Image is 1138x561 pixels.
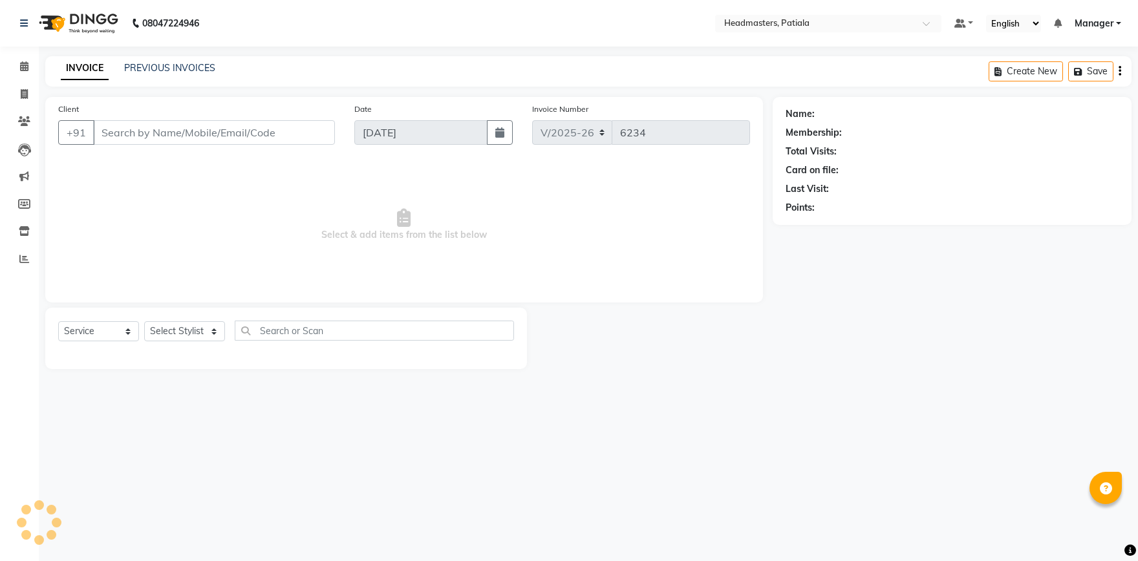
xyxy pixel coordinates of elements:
div: Last Visit: [786,182,829,196]
label: Date [354,103,372,115]
div: Total Visits: [786,145,837,158]
div: Card on file: [786,164,839,177]
button: Create New [989,61,1063,81]
span: Manager [1075,17,1113,30]
div: Membership: [786,126,842,140]
input: Search by Name/Mobile/Email/Code [93,120,335,145]
a: PREVIOUS INVOICES [124,62,215,74]
span: Select & add items from the list below [58,160,750,290]
label: Client [58,103,79,115]
div: Points: [786,201,815,215]
button: +91 [58,120,94,145]
img: logo [33,5,122,41]
button: Save [1068,61,1113,81]
div: Name: [786,107,815,121]
input: Search or Scan [235,321,514,341]
b: 08047224946 [142,5,199,41]
label: Invoice Number [532,103,588,115]
a: INVOICE [61,57,109,80]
